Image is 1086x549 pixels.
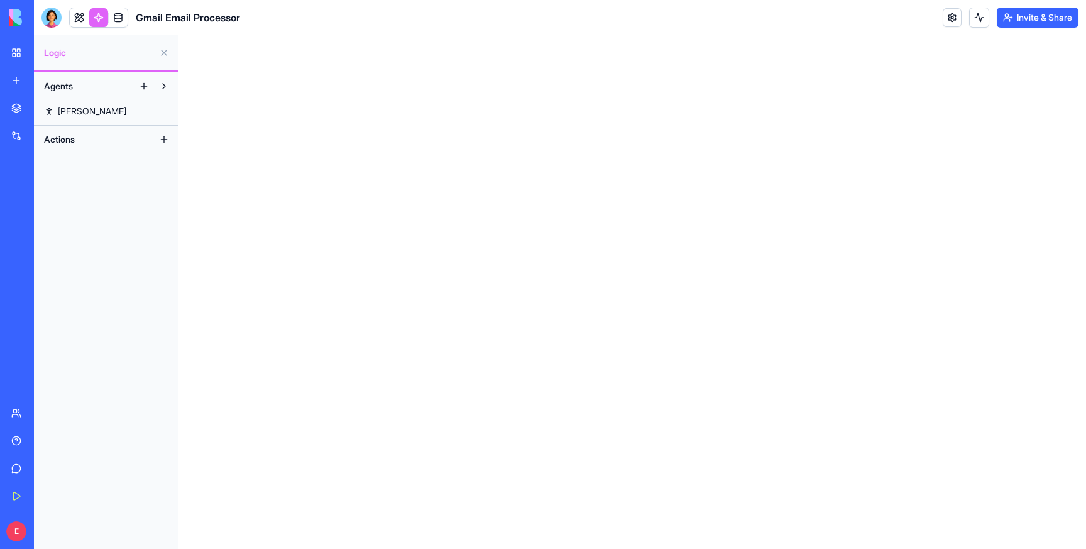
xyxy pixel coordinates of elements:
img: logo [9,9,87,26]
a: [PERSON_NAME] [38,101,174,121]
span: Gmail Email Processor [136,10,240,25]
button: Agents [38,76,134,96]
span: [PERSON_NAME] [58,105,126,118]
span: Agents [44,80,73,92]
button: Invite & Share [997,8,1078,28]
span: Logic [44,47,154,59]
span: Actions [44,133,75,146]
span: E [6,521,26,541]
button: Actions [38,130,154,150]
